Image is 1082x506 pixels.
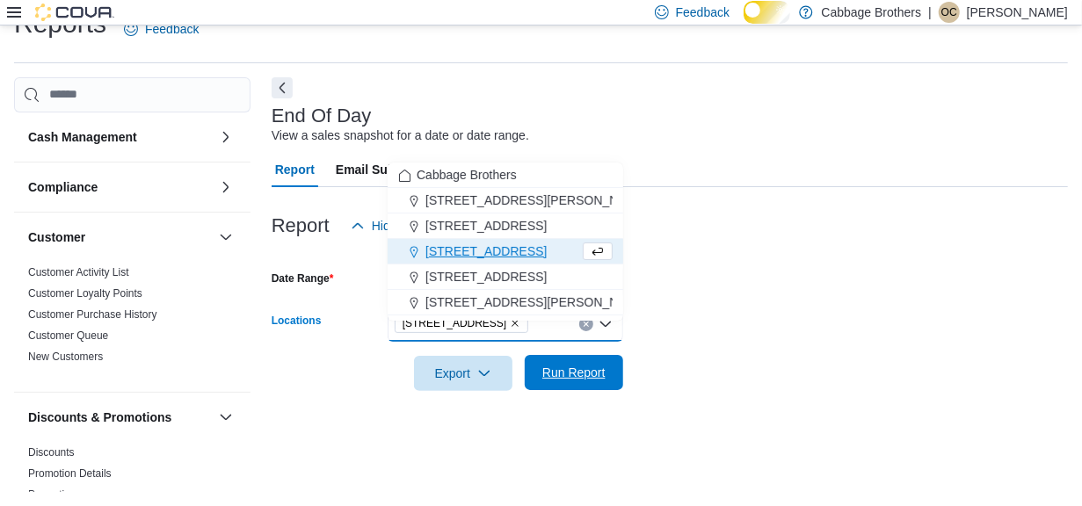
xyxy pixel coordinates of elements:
h3: Compliance [28,178,98,196]
p: | [928,2,932,23]
button: Discounts & Promotions [28,408,212,426]
button: Export [414,356,512,391]
span: Feedback [145,20,199,38]
button: Run Report [525,355,623,390]
span: [STREET_ADDRESS] [403,314,507,332]
button: Close list of options [599,317,613,331]
span: [STREET_ADDRESS] [425,268,547,286]
button: Cash Management [28,128,212,146]
button: Customer [28,228,212,246]
div: Customer [14,262,251,392]
span: 483 Hwy #8 [395,314,529,333]
div: Oliver Coppolino [939,2,960,23]
span: [STREET_ADDRESS][PERSON_NAME] [425,192,649,209]
button: [STREET_ADDRESS] [388,264,623,290]
h3: Customer [28,228,85,246]
a: Feedback [117,11,206,47]
a: Promotion Details [28,467,112,480]
button: Compliance [215,177,236,198]
button: Hide Parameters [344,208,471,243]
span: Dark Mode [744,24,744,25]
button: Remove 483 Hwy #8 from selection in this group [510,318,520,329]
h3: Cash Management [28,128,137,146]
span: Email Subscription [336,152,447,187]
button: Compliance [28,178,212,196]
span: Customer Loyalty Points [28,286,142,300]
p: Cabbage Brothers [822,2,922,23]
a: Customer Queue [28,329,108,342]
label: Locations [272,314,322,328]
button: Customer [215,227,236,248]
span: Promotions [28,488,82,502]
span: OC [941,2,957,23]
a: Customer Purchase History [28,308,157,321]
a: New Customers [28,351,103,363]
span: [STREET_ADDRESS][PERSON_NAME] [425,293,649,311]
span: Export [425,356,502,391]
img: Cova [35,4,114,21]
h3: End Of Day [272,105,372,126]
div: Choose from the following options [388,163,623,315]
button: [STREET_ADDRESS] [388,213,623,239]
div: View a sales snapshot for a date or date range. [272,126,529,145]
span: Promotion Details [28,466,112,481]
span: Customer Queue [28,329,108,343]
button: [STREET_ADDRESS] [388,239,623,264]
span: [STREET_ADDRESS] [425,242,547,260]
span: Hide Parameters [372,217,464,235]
span: Cabbage Brothers [417,166,517,184]
a: Customer Loyalty Points [28,287,142,300]
h3: Report [272,215,330,236]
span: Discounts [28,445,75,459]
span: Customer Purchase History [28,307,157,322]
button: [STREET_ADDRESS][PERSON_NAME] [388,290,623,315]
input: Dark Mode [744,1,789,24]
button: Next [272,77,293,98]
span: Run Report [542,364,606,381]
a: Promotions [28,488,82,501]
button: Cash Management [215,126,236,148]
span: Customer Activity List [28,265,129,279]
h3: Discounts & Promotions [28,408,171,426]
button: Cabbage Brothers [388,163,623,188]
label: Date Range [272,271,334,286]
button: Clear input [579,317,593,331]
button: [STREET_ADDRESS][PERSON_NAME] [388,188,623,213]
span: New Customers [28,350,103,364]
span: [STREET_ADDRESS] [425,217,547,235]
span: Report [275,152,315,187]
a: Discounts [28,446,75,459]
p: [PERSON_NAME] [967,2,1068,23]
a: Customer Activity List [28,266,129,278]
button: Discounts & Promotions [215,407,236,428]
span: Feedback [676,4,730,21]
